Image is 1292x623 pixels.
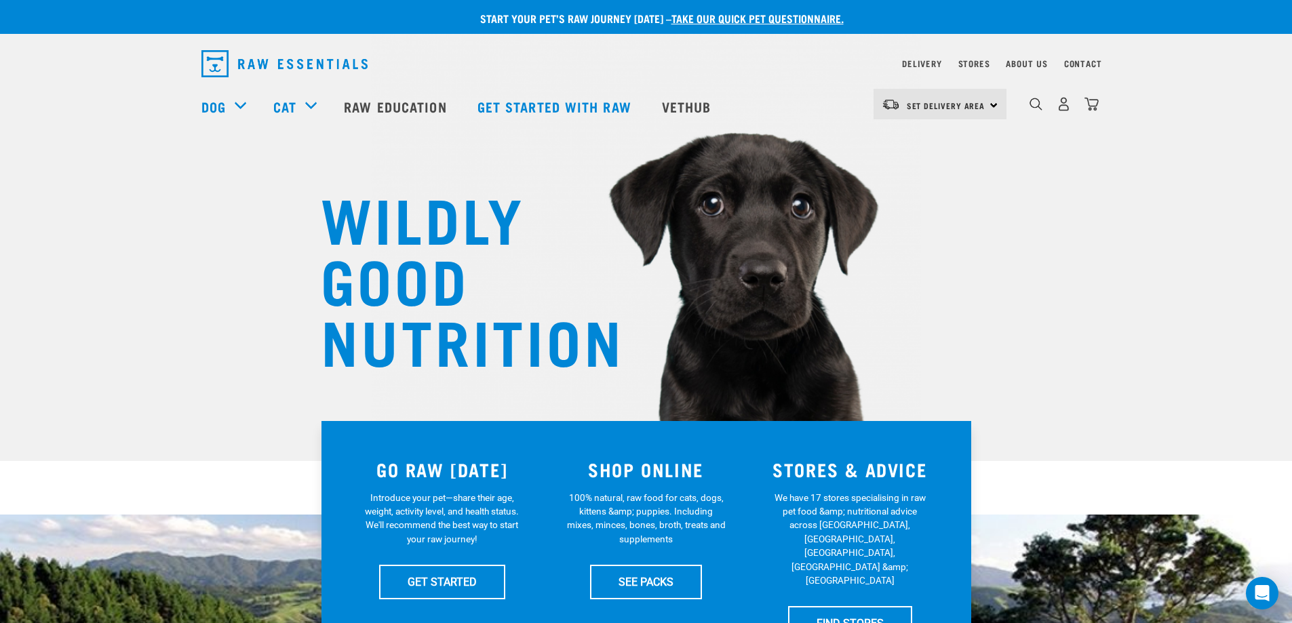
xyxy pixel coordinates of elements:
[1057,97,1071,111] img: user.png
[379,565,505,599] a: GET STARTED
[191,45,1102,83] nav: dropdown navigation
[1030,98,1042,110] img: home-icon-1@2x.png
[882,98,900,110] img: van-moving.png
[1064,61,1102,66] a: Contact
[349,459,536,480] h3: GO RAW [DATE]
[273,96,296,117] a: Cat
[590,565,702,599] a: SEE PACKS
[552,459,740,480] h3: SHOP ONLINE
[566,491,726,546] p: 100% natural, raw food for cats, dogs, kittens &amp; puppies. Including mixes, minces, bones, bro...
[330,79,463,134] a: Raw Education
[907,103,985,108] span: Set Delivery Area
[671,15,844,21] a: take our quick pet questionnaire.
[464,79,648,134] a: Get started with Raw
[756,459,944,480] h3: STORES & ADVICE
[201,96,226,117] a: Dog
[1006,61,1047,66] a: About Us
[1084,97,1099,111] img: home-icon@2x.png
[902,61,941,66] a: Delivery
[958,61,990,66] a: Stores
[321,186,592,369] h1: WILDLY GOOD NUTRITION
[770,491,930,588] p: We have 17 stores specialising in raw pet food &amp; nutritional advice across [GEOGRAPHIC_DATA],...
[201,50,368,77] img: Raw Essentials Logo
[362,491,522,546] p: Introduce your pet—share their age, weight, activity level, and health status. We'll recommend th...
[648,79,728,134] a: Vethub
[1246,577,1278,609] div: Open Intercom Messenger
